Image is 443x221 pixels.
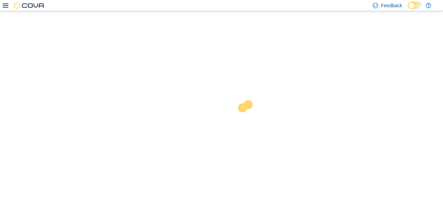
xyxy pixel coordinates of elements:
[408,2,422,9] input: Dark Mode
[14,2,45,9] img: Cova
[221,95,273,147] img: cova-loader
[381,2,402,9] span: Feedback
